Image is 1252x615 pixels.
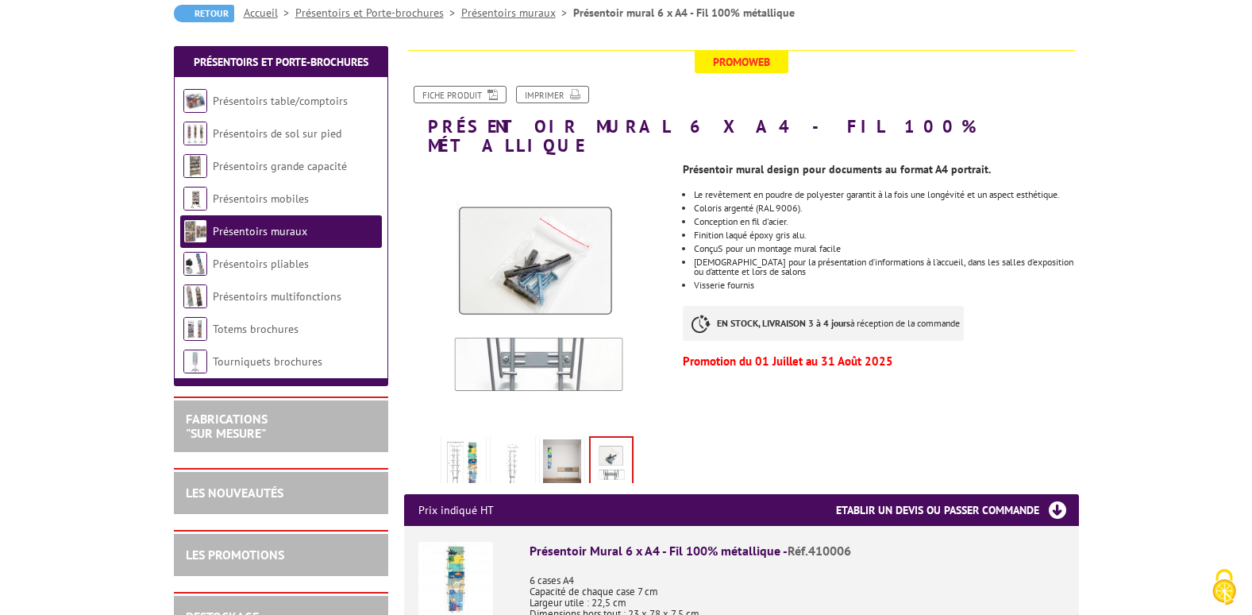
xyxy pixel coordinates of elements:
[213,257,309,271] a: Présentoirs pliables
[213,322,299,336] a: Totems brochures
[461,6,573,20] a: Présentoirs muraux
[1196,561,1252,615] button: Cookies (fenêtre modale)
[183,154,207,178] img: Présentoirs grande capacité
[183,350,207,373] img: Tourniquets brochures
[836,494,1079,526] h3: Etablir un devis ou passer commande
[530,542,1065,560] div: Présentoir Mural 6 x A4 - Fil 100% métallique -
[573,5,795,21] li: Présentoir mural 6 x A4 - Fil 100% métallique
[213,94,348,108] a: Présentoirs table/comptoirs
[213,289,341,304] a: Présentoirs multifonctions
[694,217,1078,226] li: Conception en fil d'acier.
[717,317,850,329] strong: EN STOCK, LIVRAISON 3 à 4 jours
[183,252,207,276] img: Présentoirs pliables
[174,5,234,22] a: Retour
[183,89,207,113] img: Présentoirs table/comptoirs
[183,219,207,243] img: Présentoirs muraux
[683,357,1078,366] p: Promotion du 01 Juillet au 31 Août 2025
[183,122,207,145] img: Présentoirs de sol sur pied
[694,257,1078,277] li: [DEMOGRAPHIC_DATA] pour la présentation d’informations à l’accueil, dans les salles d’exposition ...
[695,51,788,73] span: Promoweb
[183,187,207,211] img: Présentoirs mobiles
[186,411,268,441] a: FABRICATIONS"Sur Mesure"
[694,280,1078,290] li: Visserie fournis
[494,439,532,489] img: porte_brochures_muraux_100_metallique_6a4_schema_410006.jpg
[213,126,341,141] a: Présentoirs de sol sur pied
[414,86,507,103] a: Fiche produit
[683,162,991,176] strong: Présentoir mural design pour documents au format A4 portrait.
[183,284,207,308] img: Présentoirs multifonctions
[543,439,581,489] img: porte_brochures_muraux_100_metallique_6a4_mise_scene_410006.jpg
[213,354,322,369] a: Tourniquets brochures
[1204,567,1244,607] img: Cookies (fenêtre modale)
[295,6,461,20] a: Présentoirs et Porte-brochures
[694,244,1078,253] li: ConçuS pour un montage mural facile
[694,230,1078,240] li: Finition laqué époxy gris alu.
[591,438,632,487] img: porte_brochures_muraux_100_metallique_6a4_zoom_410006.jpg
[244,6,295,20] a: Accueil
[213,224,307,238] a: Présentoirs muraux
[683,306,964,341] p: à réception de la commande
[186,485,283,501] a: LES NOUVEAUTÉS
[186,547,284,563] a: LES PROMOTIONS
[788,543,851,559] span: Réf.410006
[694,190,1078,199] li: Le revêtement en poudre de polyester garantit à la fois une longévité et un aspect esthétique.
[418,494,494,526] p: Prix indiqué HT
[213,191,309,206] a: Présentoirs mobiles
[213,159,347,173] a: Présentoirs grande capacité
[194,55,368,69] a: Présentoirs et Porte-brochures
[445,439,483,489] img: porte_brochures_muraux_100_metallique_6a4_schemas_vide_catalogues_410006.jpg
[404,163,672,431] img: porte_brochures_muraux_100_metallique_6a4_zoom_410006.jpg
[183,317,207,341] img: Totems brochures
[694,203,1078,213] li: Coloris argenté (RAL 9006).
[516,86,589,103] a: Imprimer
